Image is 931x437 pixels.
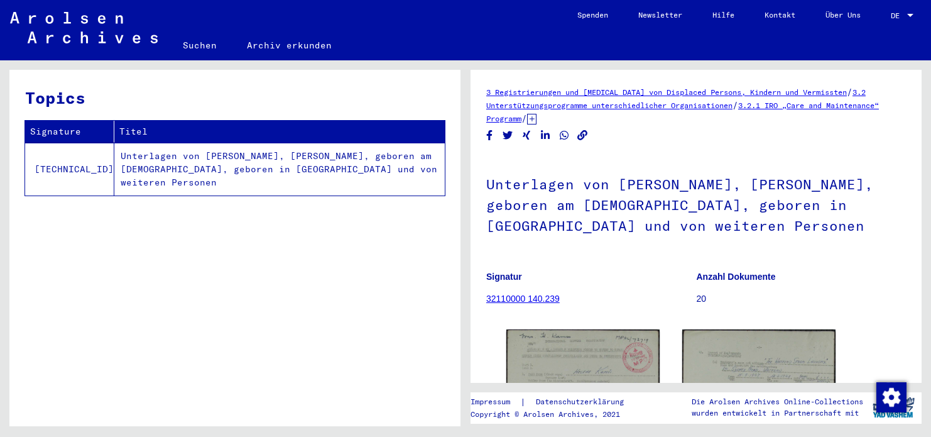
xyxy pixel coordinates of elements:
div: | [471,396,639,409]
a: Archiv erkunden [232,30,347,60]
p: wurden entwickelt in Partnerschaft mit [692,407,863,419]
a: Suchen [168,30,232,60]
span: DE [891,11,905,20]
img: Arolsen_neg.svg [10,12,158,43]
img: Zustimmung ändern [876,382,906,412]
h1: Unterlagen von [PERSON_NAME], [PERSON_NAME], geboren am [DEMOGRAPHIC_DATA], geboren in [GEOGRAPHI... [486,155,906,252]
p: 20 [697,292,906,306]
td: [TECHNICAL_ID] [25,143,114,196]
span: / [847,86,852,97]
th: Titel [114,121,445,143]
span: / [732,99,738,111]
b: Signatur [486,272,522,282]
button: Share on Twitter [501,128,514,143]
th: Signature [25,121,114,143]
button: Share on Xing [520,128,533,143]
p: Copyright © Arolsen Archives, 2021 [471,409,639,420]
a: Impressum [471,396,520,409]
img: yv_logo.png [870,392,917,423]
div: Zustimmung ändern [876,382,906,412]
span: / [521,113,527,124]
button: Share on WhatsApp [558,128,571,143]
button: Share on LinkedIn [539,128,552,143]
h3: Topics [25,86,444,110]
a: 32110000 140.239 [486,294,560,304]
button: Copy link [576,128,589,143]
a: 3 Registrierungen und [MEDICAL_DATA] von Displaced Persons, Kindern und Vermissten [486,87,847,97]
p: Die Arolsen Archives Online-Collections [692,396,863,407]
button: Share on Facebook [483,128,496,143]
td: Unterlagen von [PERSON_NAME], [PERSON_NAME], geboren am [DEMOGRAPHIC_DATA], geboren in [GEOGRAPHI... [114,143,445,196]
a: Datenschutzerklärung [526,396,639,409]
b: Anzahl Dokumente [697,272,776,282]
